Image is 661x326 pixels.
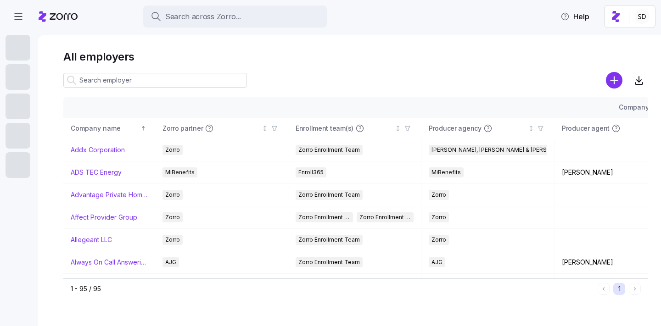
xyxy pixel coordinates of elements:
a: ADS TEC Energy [71,168,122,177]
a: Always On Call Answering Service [71,258,147,267]
span: Zorro [165,235,180,245]
div: Company name [71,123,139,133]
span: Zorro Enrollment Team [298,235,360,245]
span: Zorro [431,190,446,200]
span: Zorro Enrollment Team [298,190,360,200]
span: Zorro Enrollment Team [298,257,360,267]
span: Help [560,11,589,22]
th: Company nameSorted ascending [63,118,155,139]
span: Search across Zorro... [165,11,241,22]
span: Enrollment team(s) [296,124,353,133]
input: Search employer [63,73,247,88]
th: Zorro partnerNot sorted [155,118,288,139]
div: Not sorted [262,125,268,132]
span: Zorro partner [162,124,203,133]
a: Allegeant LLC [71,235,112,244]
span: Zorro Enrollment Team [298,212,350,222]
svg: add icon [606,72,622,88]
button: Next page [629,283,641,295]
img: 038087f1531ae87852c32fa7be65e69b [635,9,650,24]
span: Zorro [165,145,180,155]
span: Zorro [165,212,180,222]
span: Zorro Enrollment Experts [359,212,411,222]
span: Zorro [165,190,180,200]
span: Zorro [431,235,446,245]
span: Zorro Enrollment Team [298,145,360,155]
h1: All employers [63,50,648,64]
a: Advantage Private Home Care [71,190,147,199]
button: 1 [613,283,625,295]
span: Enroll365 [298,167,324,177]
span: [PERSON_NAME], [PERSON_NAME] & [PERSON_NAME] [431,145,576,155]
span: Producer agency [429,124,482,133]
button: Previous page [598,283,610,295]
button: Help [553,7,597,26]
div: Not sorted [395,125,401,132]
div: Sorted ascending [140,125,146,132]
span: MiBenefits [431,167,461,177]
span: AJG [165,257,176,267]
div: Not sorted [528,125,534,132]
a: Addx Corporation [71,145,125,155]
span: MiBenefits [165,167,195,177]
span: Zorro [431,212,446,222]
th: Enrollment team(s)Not sorted [288,118,421,139]
th: Producer agencyNot sorted [421,118,555,139]
span: Producer agent [562,124,610,133]
span: AJG [431,257,443,267]
a: Affect Provider Group [71,213,137,222]
div: 1 - 95 / 95 [71,284,594,293]
button: Search across Zorro... [143,6,327,28]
